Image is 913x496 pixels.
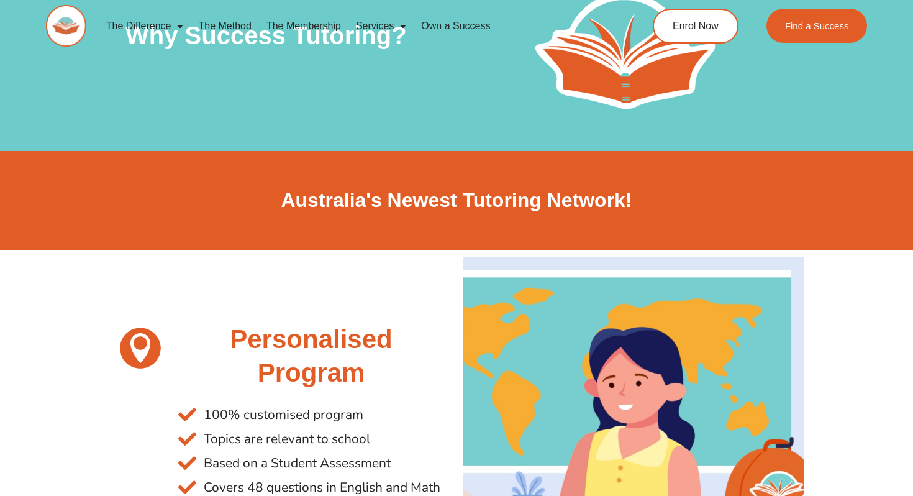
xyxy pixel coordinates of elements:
span: Based on a Student Assessment [201,451,391,475]
h2: Personalised Program [178,323,444,390]
a: Enrol Now [653,9,738,44]
h2: Australia's Newest Tutoring Network! [109,188,804,214]
nav: Menu [99,12,606,40]
span: Topics are relevant to school [201,427,370,451]
a: Services [348,12,414,40]
span: Find a Success [785,21,849,30]
span: 100% customised program [201,403,363,427]
a: The Membership [259,12,348,40]
a: Find a Success [766,9,868,43]
a: The Method [191,12,258,40]
span: Enrol Now [673,21,719,31]
a: Own a Success [414,12,497,40]
a: The Difference [99,12,191,40]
